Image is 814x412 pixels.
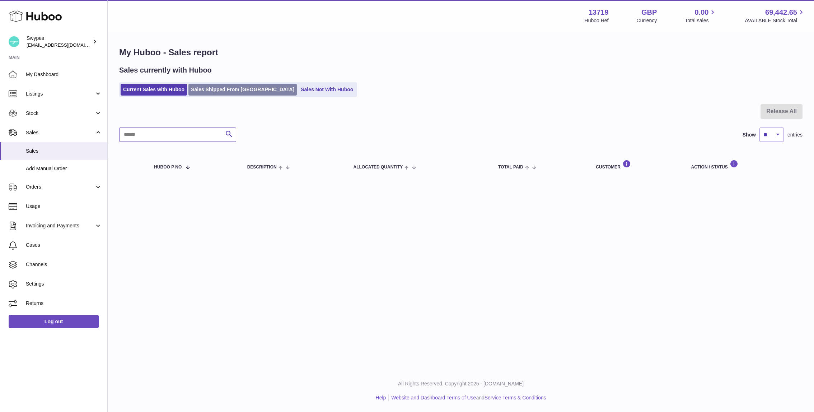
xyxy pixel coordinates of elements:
[26,261,102,268] span: Channels
[119,65,212,75] h2: Sales currently with Huboo
[26,203,102,210] span: Usage
[695,8,709,17] span: 0.00
[26,148,102,154] span: Sales
[589,8,609,17] strong: 13719
[188,84,297,96] a: Sales Shipped From [GEOGRAPHIC_DATA]
[745,17,805,24] span: AVAILABLE Stock Total
[26,242,102,249] span: Cases
[9,36,19,47] img: hello@swypes.co.uk
[391,395,476,401] a: Website and Dashboard Terms of Use
[119,47,803,58] h1: My Huboo - Sales report
[154,165,182,170] span: Huboo P no
[498,165,523,170] span: Total paid
[26,110,94,117] span: Stock
[691,160,795,170] div: Action / Status
[121,84,187,96] a: Current Sales with Huboo
[26,129,94,136] span: Sales
[26,165,102,172] span: Add Manual Order
[354,165,403,170] span: ALLOCATED Quantity
[27,35,91,48] div: Swypes
[685,8,717,24] a: 0.00 Total sales
[26,222,94,229] span: Invoicing and Payments
[376,395,386,401] a: Help
[745,8,805,24] a: 69,442.65 AVAILABLE Stock Total
[743,131,756,138] label: Show
[637,17,657,24] div: Currency
[26,300,102,307] span: Returns
[585,17,609,24] div: Huboo Ref
[26,281,102,287] span: Settings
[247,165,277,170] span: Description
[26,184,94,190] span: Orders
[26,91,94,97] span: Listings
[27,42,106,48] span: [EMAIL_ADDRESS][DOMAIN_NAME]
[9,315,99,328] a: Log out
[26,71,102,78] span: My Dashboard
[298,84,356,96] a: Sales Not With Huboo
[485,395,546,401] a: Service Terms & Conditions
[113,380,808,387] p: All Rights Reserved. Copyright 2025 - [DOMAIN_NAME]
[765,8,797,17] span: 69,442.65
[787,131,803,138] span: entries
[389,394,546,401] li: and
[685,17,717,24] span: Total sales
[596,160,677,170] div: Customer
[641,8,657,17] strong: GBP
